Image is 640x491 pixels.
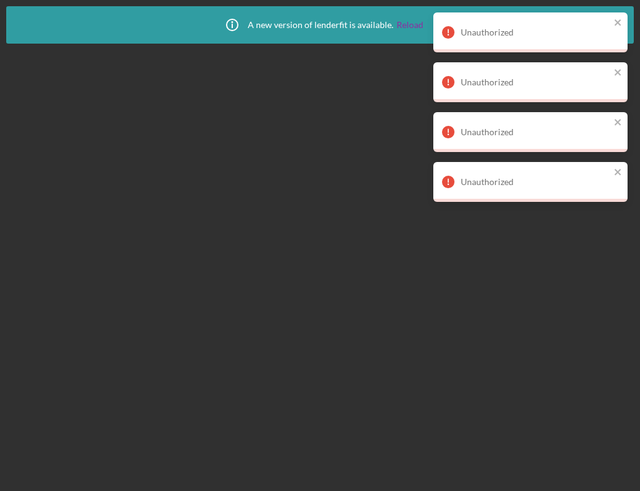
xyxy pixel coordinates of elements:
div: A new version of lenderfit is available. [217,9,423,41]
button: close [614,67,623,79]
div: Unauthorized [461,127,610,137]
button: close [614,117,623,129]
button: close [614,167,623,179]
a: Reload [397,20,423,30]
div: Unauthorized [461,27,610,37]
div: Unauthorized [461,77,610,87]
div: Unauthorized [461,177,610,187]
button: close [614,17,623,29]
